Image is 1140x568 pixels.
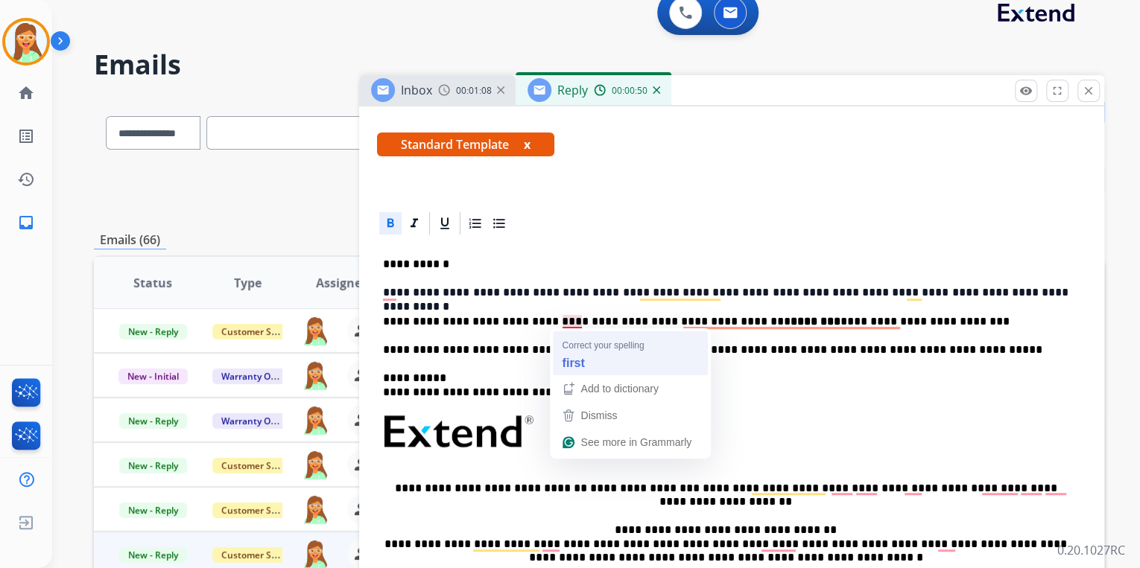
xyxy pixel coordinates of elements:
[301,360,329,390] img: agent-avatar
[212,547,309,563] span: Customer Support
[464,212,487,234] div: Ordered List
[401,82,432,98] span: Inbox
[94,231,166,249] p: Emails (66)
[353,545,371,563] mat-icon: person_remove
[301,316,329,345] img: agent-avatar
[488,212,510,234] div: Bullet List
[212,413,289,429] span: Warranty Ops
[353,366,371,384] mat-icon: person_remove
[119,502,187,518] span: New - Reply
[119,413,187,429] span: New - Reply
[524,135,531,153] button: x
[17,127,35,145] mat-icon: list_alt
[353,411,371,429] mat-icon: person_remove
[212,324,309,339] span: Customer Support
[377,133,554,156] span: Standard Template
[17,214,35,232] mat-icon: inbox
[353,500,371,518] mat-icon: person_remove
[1082,84,1095,98] mat-icon: close
[212,502,309,518] span: Customer Support
[94,50,1104,80] h2: Emails
[5,21,47,63] img: avatar
[301,450,329,479] img: agent-avatar
[456,85,492,97] span: 00:01:08
[212,368,289,384] span: Warranty Ops
[301,494,329,524] img: agent-avatar
[301,405,329,435] img: agent-avatar
[212,458,309,473] span: Customer Support
[118,368,188,384] span: New - Initial
[403,212,425,234] div: Italic
[379,212,402,234] div: Bold
[119,458,187,473] span: New - Reply
[1051,84,1064,98] mat-icon: fullscreen
[1057,541,1125,559] p: 0.20.1027RC
[612,85,647,97] span: 00:00:50
[17,170,35,188] mat-icon: history
[434,212,456,234] div: Underline
[133,274,172,292] span: Status
[316,274,368,292] span: Assignee
[119,324,187,339] span: New - Reply
[557,82,588,98] span: Reply
[1019,84,1033,98] mat-icon: remove_red_eye
[234,274,262,292] span: Type
[353,456,371,473] mat-icon: person_remove
[119,547,187,563] span: New - Reply
[17,84,35,102] mat-icon: home
[353,322,371,339] mat-icon: person_remove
